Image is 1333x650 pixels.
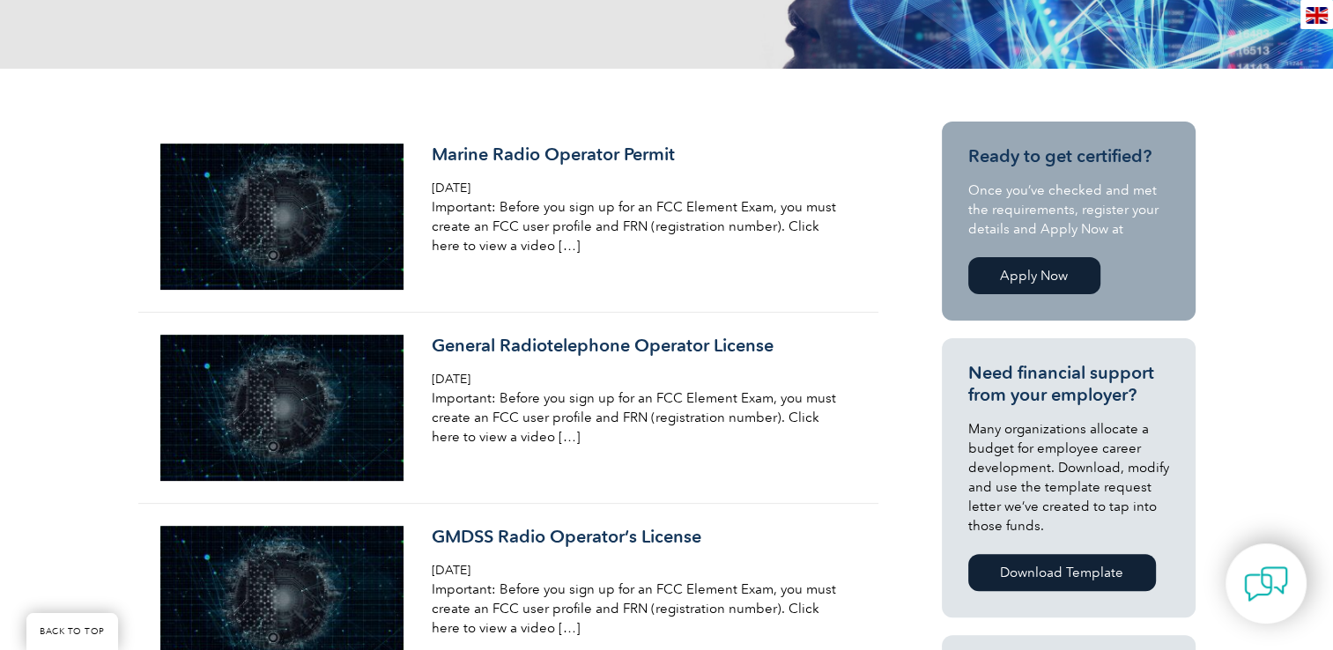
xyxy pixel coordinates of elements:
h3: Need financial support from your employer? [968,362,1169,406]
p: Once you’ve checked and met the requirements, register your details and Apply Now at [968,181,1169,239]
a: BACK TO TOP [26,613,118,650]
span: [DATE] [432,372,470,387]
p: Important: Before you sign up for an FCC Element Exam, you must create an FCC user profile and FR... [432,580,849,638]
img: network-gad8374905_1920-1-300x180.jpg [160,335,404,481]
img: network-gad8374905_1920-1-300x180.jpg [160,144,404,290]
span: [DATE] [432,181,470,196]
p: Important: Before you sign up for an FCC Element Exam, you must create an FCC user profile and FR... [432,388,849,447]
h3: GMDSS Radio Operator’s License [432,526,849,548]
a: Marine Radio Operator Permit [DATE] Important: Before you sign up for an FCC Element Exam, you mu... [138,122,878,313]
h3: General Radiotelephone Operator License [432,335,849,357]
img: contact-chat.png [1244,562,1288,606]
a: General Radiotelephone Operator License [DATE] Important: Before you sign up for an FCC Element E... [138,313,878,504]
h3: Ready to get certified? [968,145,1169,167]
p: Many organizations allocate a budget for employee career development. Download, modify and use th... [968,419,1169,536]
p: Important: Before you sign up for an FCC Element Exam, you must create an FCC user profile and FR... [432,197,849,255]
a: Apply Now [968,257,1100,294]
a: Download Template [968,554,1156,591]
img: en [1306,7,1328,24]
h3: Marine Radio Operator Permit [432,144,849,166]
span: [DATE] [432,563,470,578]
